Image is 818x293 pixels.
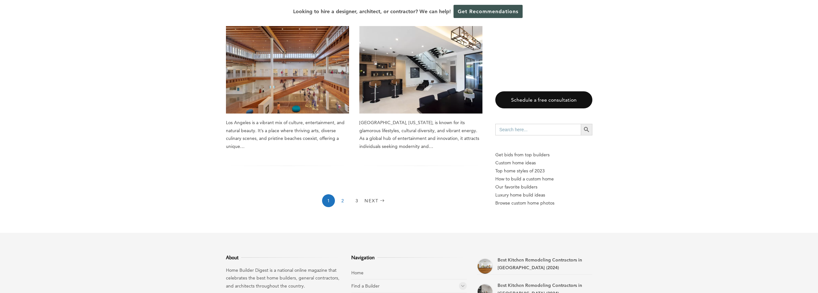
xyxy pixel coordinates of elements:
[583,126,590,133] svg: Search
[351,283,380,289] a: Find a Builder
[786,261,810,285] iframe: Drift Widget Chat Controller
[495,124,581,135] input: Search here...
[454,5,523,18] a: Get Recommendations
[226,266,341,290] p: Home Builder Digest is a national online magazine that celebrates the best home builders, general...
[350,194,363,207] a: 3
[498,257,582,271] a: Best Kitchen Remodeling Contractors in [GEOGRAPHIC_DATA] (2024)
[495,199,592,207] a: Browse custom home photos
[351,270,364,276] a: Home
[495,151,592,159] p: Get bids from top builders
[322,194,335,207] span: 1
[359,26,482,114] a: The Best Modern Home Builders in [GEOGRAPHIC_DATA], [US_STATE]
[495,91,592,108] a: Schedule a free consultation
[226,253,341,261] h3: About
[336,194,349,207] a: 2
[495,175,592,183] a: How to build a custom home
[364,194,386,207] a: Next
[495,159,592,167] a: Custom home ideas
[351,253,467,261] h3: Navigation
[226,119,349,150] div: Los Angeles is a vibrant mix of culture, entertainment, and natural beauty. It’s a place where th...
[495,191,592,199] a: Luxury home build ideas
[495,183,592,191] a: Our favorite builders
[495,167,592,175] a: Top home styles of 2023
[359,119,482,150] div: [GEOGRAPHIC_DATA], [US_STATE], is known for its glamorous lifestyles, cultural diversity, and vib...
[477,258,493,274] a: Best Kitchen Remodeling Contractors in Doral (2024)
[226,26,349,114] a: The Best Architects in [GEOGRAPHIC_DATA], [US_STATE]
